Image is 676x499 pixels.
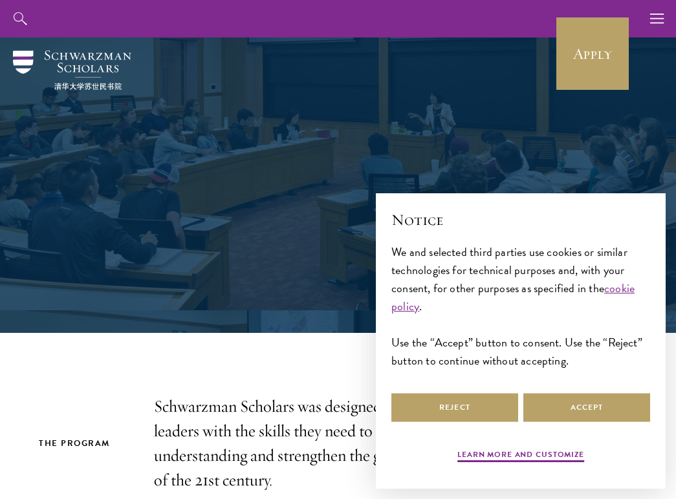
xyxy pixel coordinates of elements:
[391,393,518,422] button: Reject
[13,50,131,90] img: Schwarzman Scholars
[39,436,128,451] h2: The Program
[457,449,584,464] button: Learn more and customize
[391,243,650,370] div: We and selected third parties use cookies or similar technologies for technical purposes and, wit...
[523,393,650,422] button: Accept
[154,394,523,493] p: Schwarzman Scholars was designed to equip young leaders with the skills they need to enhance mutu...
[391,279,635,315] a: cookie policy
[556,17,629,90] a: Apply
[391,209,650,231] h2: Notice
